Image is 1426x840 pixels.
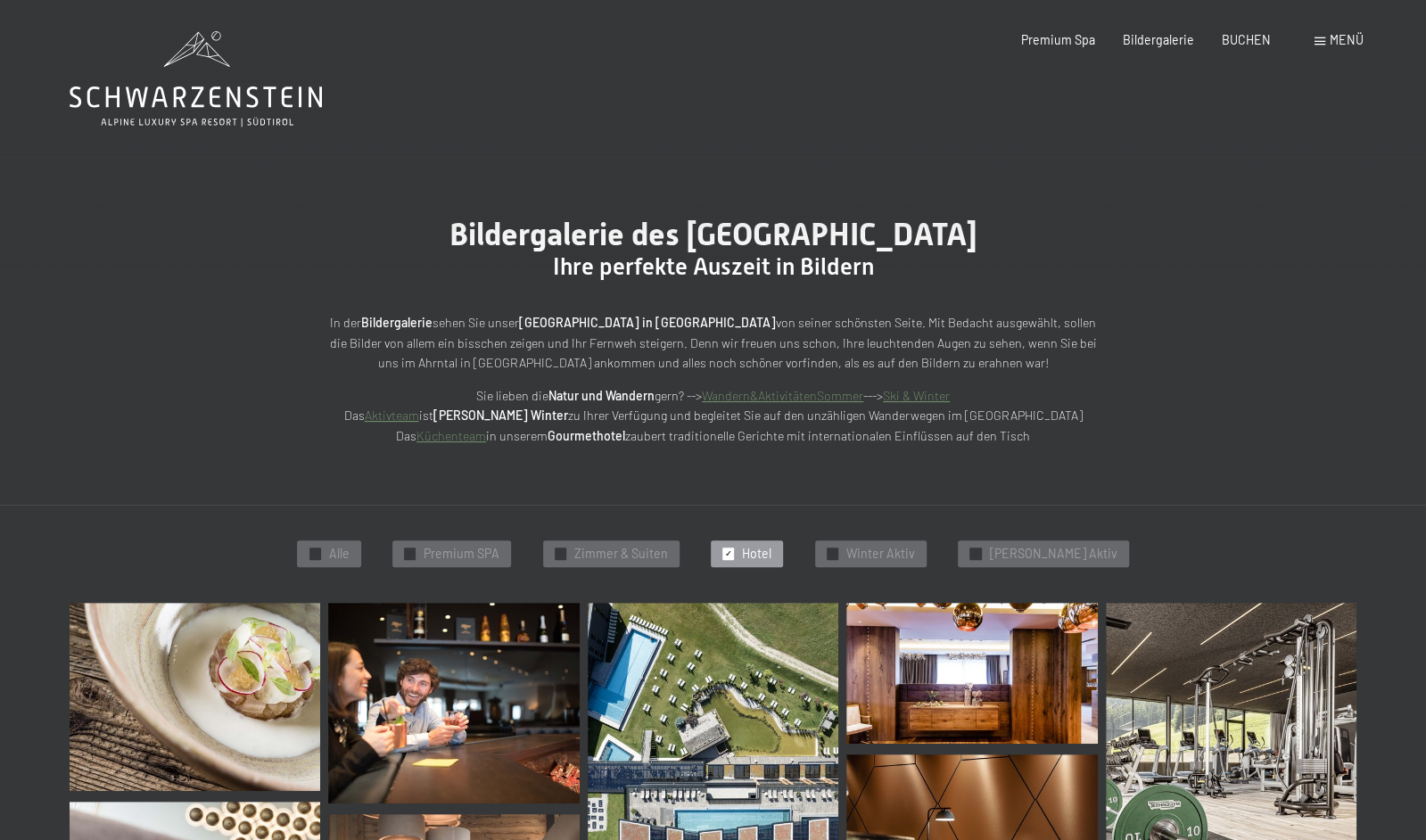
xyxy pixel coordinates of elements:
[519,315,776,330] strong: [GEOGRAPHIC_DATA] in [GEOGRAPHIC_DATA]
[433,408,568,423] strong: [PERSON_NAME] Winter
[828,548,836,559] span: ✓
[365,408,419,423] a: Aktivteam
[70,603,320,791] img: Bildergalerie
[329,545,350,563] span: Alle
[361,315,433,330] strong: Bildergalerie
[989,545,1117,563] span: [PERSON_NAME] Aktiv
[548,428,625,443] strong: Gourmethotel
[424,545,499,563] span: Premium SPA
[846,603,1097,744] img: Bildergalerie
[725,548,732,559] span: ✓
[1123,32,1194,47] a: Bildergalerie
[742,545,771,563] span: Hotel
[574,545,668,563] span: Zimmer & Suiten
[972,548,979,559] span: ✓
[1021,32,1095,47] a: Premium Spa
[407,548,414,559] span: ✓
[548,388,655,403] strong: Natur und Wandern
[321,313,1106,374] p: In der sehen Sie unser von seiner schönsten Seite. Mit Bedacht ausgewählt, sollen die Bilder von ...
[311,548,318,559] span: ✓
[1222,32,1271,47] a: BUCHEN
[883,388,950,403] a: Ski & Winter
[846,545,915,563] span: Winter Aktiv
[702,388,863,403] a: Wandern&AktivitätenSommer
[553,253,874,280] span: Ihre perfekte Auszeit in Bildern
[321,386,1106,447] p: Sie lieben die gern? --> ---> Das ist zu Ihrer Verfügung und begleitet Sie auf den unzähligen Wan...
[328,603,579,803] img: Bildergalerie
[556,548,564,559] span: ✓
[1330,32,1364,47] span: Menü
[449,216,977,252] span: Bildergalerie des [GEOGRAPHIC_DATA]
[416,428,486,443] a: Küchenteam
